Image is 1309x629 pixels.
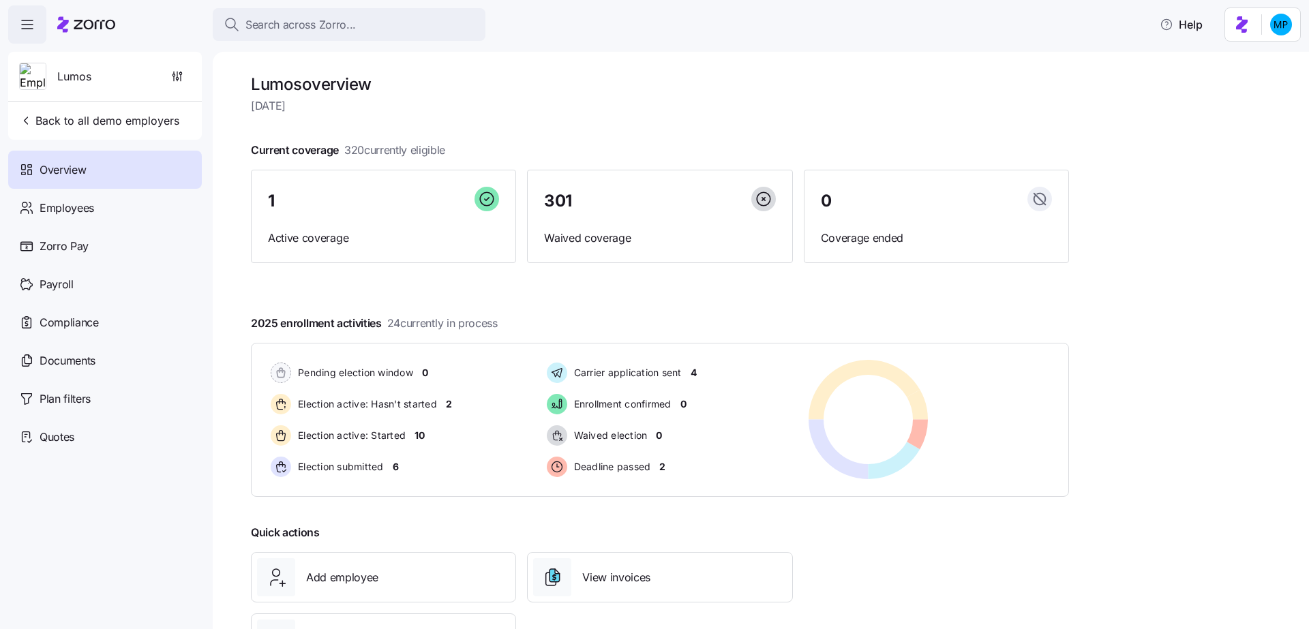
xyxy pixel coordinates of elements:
span: 2 [446,397,452,411]
span: Waived election [570,429,648,442]
span: Employees [40,200,94,217]
span: 0 [656,429,662,442]
span: Add employee [306,569,378,586]
button: Search across Zorro... [213,8,485,41]
a: Zorro Pay [8,227,202,265]
a: Employees [8,189,202,227]
span: Quick actions [251,524,320,541]
span: Help [1160,16,1203,33]
span: Plan filters [40,390,91,408]
span: Documents [40,352,95,369]
span: Coverage ended [821,230,1052,247]
a: Documents [8,341,202,380]
span: 0 [680,397,687,411]
span: Deadline passed [570,460,651,474]
span: Overview [40,162,86,179]
span: Zorro Pay [40,238,89,255]
span: 2025 enrollment activities [251,315,498,332]
span: 10 [415,429,424,442]
a: Payroll [8,265,202,303]
span: Quotes [40,429,74,446]
span: Election submitted [294,460,384,474]
h1: Lumos overview [251,74,1069,95]
span: 1 [268,193,275,209]
a: Compliance [8,303,202,341]
a: Quotes [8,418,202,456]
span: View invoices [582,569,650,586]
span: 24 currently in process [387,315,498,332]
span: Lumos [57,68,91,85]
span: [DATE] [251,97,1069,114]
span: Waived coverage [544,230,775,247]
span: 4 [691,366,697,380]
button: Help [1149,11,1214,38]
span: 6 [393,460,399,474]
span: 0 [821,193,832,209]
span: Back to all demo employers [19,112,179,129]
span: Enrollment confirmed [570,397,672,411]
span: 301 [544,193,572,209]
span: Carrier application sent [570,366,682,380]
span: Compliance [40,314,99,331]
span: Pending election window [294,366,413,380]
span: Election active: Hasn't started [294,397,437,411]
span: 320 currently eligible [344,142,445,159]
a: Overview [8,151,202,189]
span: 0 [422,366,428,380]
button: Back to all demo employers [14,107,185,134]
span: Current coverage [251,142,445,159]
span: Election active: Started [294,429,406,442]
span: Payroll [40,276,74,293]
span: 2 [659,460,665,474]
span: Active coverage [268,230,499,247]
img: b954e4dfce0f5620b9225907d0f7229f [1270,14,1292,35]
a: Plan filters [8,380,202,418]
img: Employer logo [20,63,46,91]
span: Search across Zorro... [245,16,356,33]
